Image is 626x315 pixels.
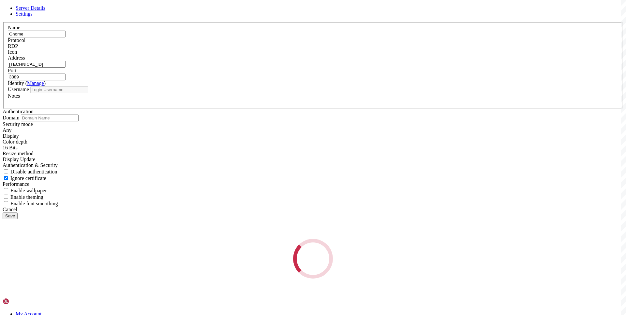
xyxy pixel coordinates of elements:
div: Any [3,127,623,133]
div: Display Update [3,157,623,162]
label: Security mode [3,121,33,127]
span: RDP [8,43,18,49]
span: ( ) [25,80,46,86]
a: Settings [16,11,33,17]
div: Cancel [3,207,623,212]
div: Loading... [285,230,341,286]
label: Port [8,68,17,73]
input: Disable authentication [4,169,8,173]
span: Enable wallpaper [10,188,47,193]
span: Ignore certificate [10,175,46,181]
a: Server Details [16,5,45,11]
label: Protocol [8,37,25,43]
label: Identity [8,80,46,86]
span: Any [3,127,12,133]
label: Performance [3,181,29,187]
label: Display Update channel added with RDP 8.1 to signal the server when the client display size has c... [3,151,34,156]
label: If set to true, text will be rendered with smooth edges. Text over RDP is rendered with rough edg... [3,201,58,206]
input: Enable wallpaper [4,188,8,192]
span: 16 Bits [3,145,18,150]
label: Notes [8,93,20,99]
span: Display Update [3,157,35,162]
label: Icon [8,49,17,55]
div: 16 Bits [3,145,623,151]
label: Domain [3,115,20,120]
label: If set to true, authentication will be disabled. Note that this refers to authentication that tak... [3,169,57,174]
input: Server Name [8,31,66,37]
input: Domain Name [21,115,79,121]
label: If set to true, enables rendering of the desktop wallpaper. By default, wallpaper will be disable... [3,188,47,193]
label: Username [8,87,29,92]
label: If set to true, enables use of theming of windows and controls. [3,194,43,200]
label: If set to true, the certificate returned by the server will be ignored, even if that certificate ... [3,175,46,181]
label: The color depth to request, in bits-per-pixel. [3,139,27,144]
input: Ignore certificate [4,176,8,180]
label: Authentication [3,109,34,114]
span: Enable theming [10,194,43,200]
img: Shellngn [3,298,40,305]
input: Host Name or IP [8,61,66,68]
x-row: Connecting [TECHNICAL_ID]... [3,3,542,8]
span: Disable authentication [10,169,57,174]
input: Login Username [30,86,88,93]
label: Authentication & Security [3,162,58,168]
label: Display [3,133,19,139]
input: Enable theming [4,195,8,199]
button: Save [3,212,18,219]
div: (0, 1) [3,8,5,14]
span: Enable font smoothing [10,201,58,206]
input: Port Number [8,74,66,80]
input: Enable font smoothing [4,201,8,205]
div: RDP [8,43,618,49]
label: Name [8,25,20,30]
label: Address [8,55,25,61]
a: Manage [27,80,44,86]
